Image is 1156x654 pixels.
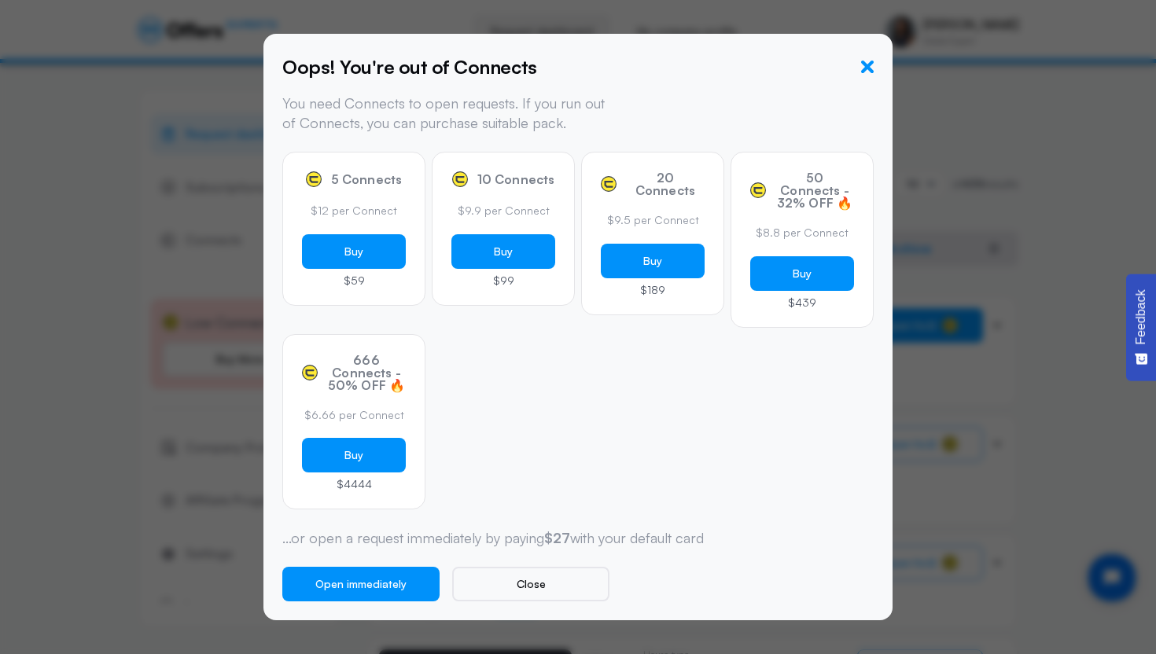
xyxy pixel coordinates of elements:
[451,275,555,286] p: $99
[282,53,537,81] h5: Oops! You're out of Connects
[302,479,406,490] p: $4444
[601,244,705,278] button: Buy
[331,173,403,186] span: 5 Connects
[452,567,609,601] button: Close
[302,275,406,286] p: $59
[750,256,854,291] button: Buy
[626,171,705,197] span: 20 Connects
[451,234,555,269] button: Buy
[13,13,61,61] button: Open chat widget
[477,173,555,186] span: 10 Connects
[282,528,874,548] p: ...or open a request immediately by paying with your default card
[750,297,854,308] p: $439
[601,285,705,296] p: $189
[302,203,406,219] p: $12 per Connect
[302,407,406,423] p: $6.66 per Connect
[775,171,854,209] span: 50 Connects - 32% OFF 🔥
[750,225,854,241] p: $8.8 per Connect
[282,567,440,601] button: Open immediately
[327,354,406,391] span: 666 Connects - 50% OFF 🔥
[302,234,406,269] button: Buy
[601,212,705,228] p: $9.5 per Connect
[1126,274,1156,380] button: Feedback - Show survey
[544,529,570,546] strong: $27
[1134,289,1148,344] span: Feedback
[451,203,555,219] p: $9.9 per Connect
[282,94,617,133] p: You need Connects to open requests. If you run out of Connects, you can purchase suitable pack.
[302,438,406,472] button: Buy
